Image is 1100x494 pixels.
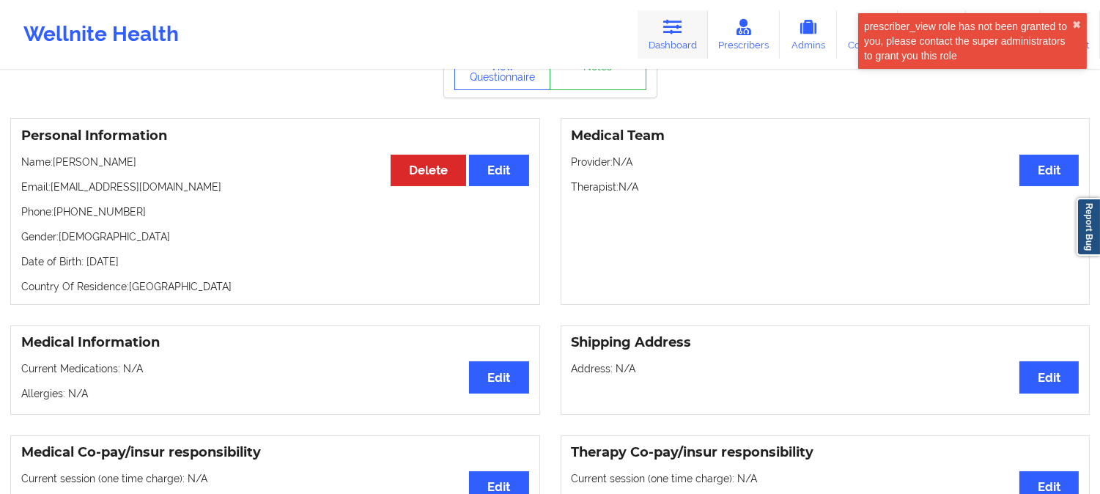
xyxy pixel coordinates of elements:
[572,334,1079,351] h3: Shipping Address
[21,254,529,269] p: Date of Birth: [DATE]
[1072,19,1081,31] button: close
[572,180,1079,194] p: Therapist: N/A
[1019,361,1079,393] button: Edit
[21,229,529,244] p: Gender: [DEMOGRAPHIC_DATA]
[780,10,837,59] a: Admins
[21,386,529,401] p: Allergies: N/A
[550,54,646,90] a: Notes
[708,10,780,59] a: Prescribers
[391,155,466,186] button: Delete
[1077,198,1100,256] a: Report Bug
[864,19,1072,63] div: prescriber_view role has not been granted to you, please contact the super administrators to gran...
[1019,155,1079,186] button: Edit
[638,10,708,59] a: Dashboard
[21,204,529,219] p: Phone: [PHONE_NUMBER]
[572,471,1079,486] p: Current session (one time charge): N/A
[837,10,898,59] a: Coaches
[454,54,551,90] button: View Questionnaire
[21,128,529,144] h3: Personal Information
[572,155,1079,169] p: Provider: N/A
[21,361,529,376] p: Current Medications: N/A
[21,155,529,169] p: Name: [PERSON_NAME]
[21,444,529,461] h3: Medical Co-pay/insur responsibility
[21,334,529,351] h3: Medical Information
[21,180,529,194] p: Email: [EMAIL_ADDRESS][DOMAIN_NAME]
[21,471,529,486] p: Current session (one time charge): N/A
[572,444,1079,461] h3: Therapy Co-pay/insur responsibility
[469,155,528,186] button: Edit
[572,128,1079,144] h3: Medical Team
[469,361,528,393] button: Edit
[572,361,1079,376] p: Address: N/A
[21,279,529,294] p: Country Of Residence: [GEOGRAPHIC_DATA]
